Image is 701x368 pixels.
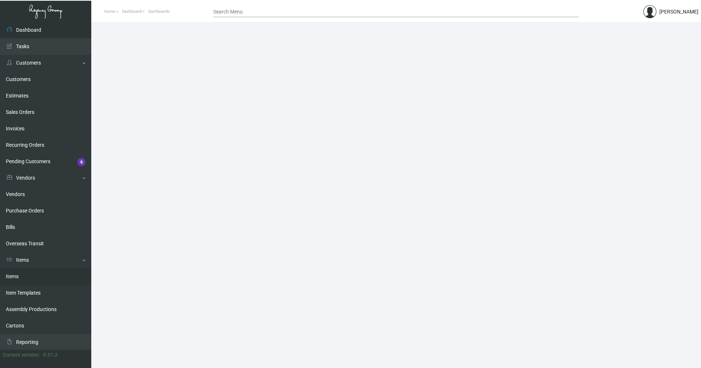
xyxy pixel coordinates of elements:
[43,351,58,359] div: 0.51.2
[122,9,141,14] span: Dashboard
[643,5,656,18] img: admin@bootstrapmaster.com
[148,9,170,14] span: Dashboards
[104,9,115,14] span: Home
[659,8,698,16] div: [PERSON_NAME]
[3,351,40,359] div: Current version:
